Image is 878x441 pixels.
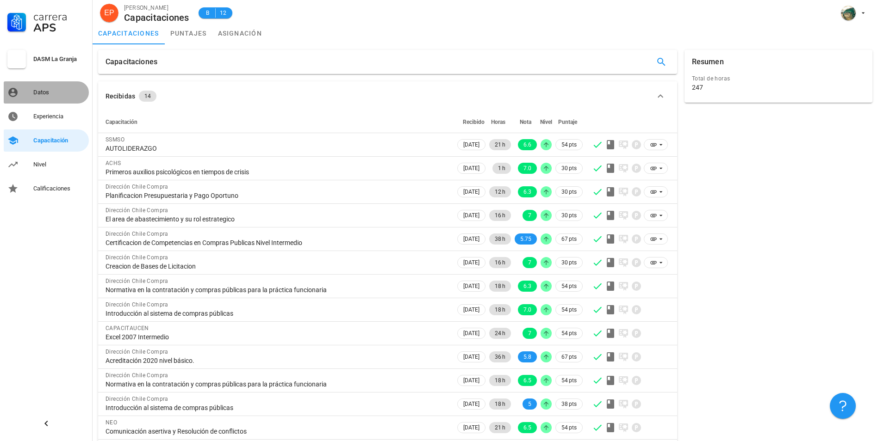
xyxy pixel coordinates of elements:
span: 16 h [495,257,505,268]
span: 54 pts [561,423,577,432]
th: Horas [487,111,513,133]
span: Nota [520,119,531,125]
span: [DATE] [463,234,479,244]
div: Normativa en la contratación y compras públicas para la práctica funcionaria [106,380,448,388]
span: 6.5 [523,422,531,433]
div: 247 [692,83,703,92]
div: DASM La Granja [33,55,85,63]
div: Total de horas [692,74,865,83]
div: Datos [33,89,85,96]
span: Nivel [540,119,552,125]
div: Resumen [692,50,724,74]
span: [DATE] [463,140,479,150]
div: Creacion de Bases de Licitacion [106,262,448,270]
span: [DATE] [463,399,479,409]
th: Puntaje [554,111,585,133]
th: Nota [513,111,539,133]
span: 54 pts [561,305,577,314]
div: APS [33,22,85,33]
span: [DATE] [463,375,479,386]
span: 5 [528,398,531,410]
span: 7 [528,328,531,339]
span: Dirección Chile Compra [106,207,168,214]
span: 6.3 [523,186,531,197]
span: Puntaje [558,119,577,125]
span: 5.75 [520,233,531,245]
span: 54 pts [561,140,577,149]
span: 18 h [495,375,505,386]
div: avatar [841,6,856,20]
span: [DATE] [463,210,479,220]
span: 18 h [495,281,505,292]
div: Normativa en la contratación y compras públicas para la práctica funcionaria [106,286,448,294]
span: 5.8 [523,351,531,362]
span: NEO [106,419,117,426]
span: [DATE] [463,305,479,315]
div: Introducción al sistema de compras públicas [106,309,448,318]
a: capacitaciones [93,22,165,44]
span: Recibido [463,119,485,125]
span: Dirección Chile Compra [106,396,168,402]
span: 6.5 [523,375,531,386]
span: 18 h [495,398,505,410]
span: Dirección Chile Compra [106,231,168,237]
span: 36 h [495,351,505,362]
a: Capacitación [4,129,89,152]
span: 30 pts [561,211,577,220]
span: Dirección Chile Compra [106,184,168,190]
span: 1 h [498,163,505,174]
span: [DATE] [463,257,479,268]
div: Capacitación [33,137,85,144]
div: El area de abastecimiento y su rol estrategico [106,215,448,223]
span: 30 pts [561,164,577,173]
div: avatar [100,4,118,22]
div: Comunicación asertiva y Resolución de conflictos [106,427,448,435]
span: 24 h [495,328,505,339]
div: Planificacion Presupuestaria y Pago Oportuno [106,191,448,200]
span: 6.6 [523,139,531,150]
a: Nivel [4,153,89,176]
span: B [204,8,212,18]
span: Dirección Chile Compra [106,301,168,308]
span: 6.3 [523,281,531,292]
th: Recibido [455,111,487,133]
span: [DATE] [463,163,479,173]
th: Nivel [539,111,554,133]
span: [DATE] [463,352,479,362]
span: 30 pts [561,258,577,267]
div: Introducción al sistema de compras públicas [106,404,448,412]
span: 12 h [495,186,505,197]
span: [DATE] [463,423,479,433]
span: Dirección Chile Compra [106,372,168,379]
span: 12 [219,8,227,18]
span: 21 h [495,422,505,433]
div: Capacitaciones [124,12,189,23]
div: Excel 2007 Intermedio [106,333,448,341]
span: 67 pts [561,352,577,361]
span: Capacitación [106,119,137,125]
span: [DATE] [463,281,479,291]
span: [DATE] [463,187,479,197]
span: Horas [491,119,505,125]
span: 7 [528,210,531,221]
div: Calificaciones [33,185,85,192]
span: EP [104,4,114,22]
a: Calificaciones [4,178,89,200]
span: 7 [528,257,531,268]
span: 30 pts [561,187,577,196]
span: Dirección Chile Compra [106,349,168,355]
span: SSMSO [106,136,125,143]
div: Experiencia [33,113,85,120]
div: AUTOLIDERAZGO [106,144,448,153]
div: Recibidas [106,91,135,101]
div: Carrera [33,11,85,22]
span: 21 h [495,139,505,150]
span: 7.0 [523,304,531,315]
span: 67 pts [561,234,577,244]
a: asignación [212,22,268,44]
button: Recibidas 14 [98,81,677,111]
span: Dirección Chile Compra [106,278,168,284]
div: [PERSON_NAME] [124,3,189,12]
div: Acreditación 2020 nivel básico. [106,356,448,365]
span: 54 pts [561,376,577,385]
